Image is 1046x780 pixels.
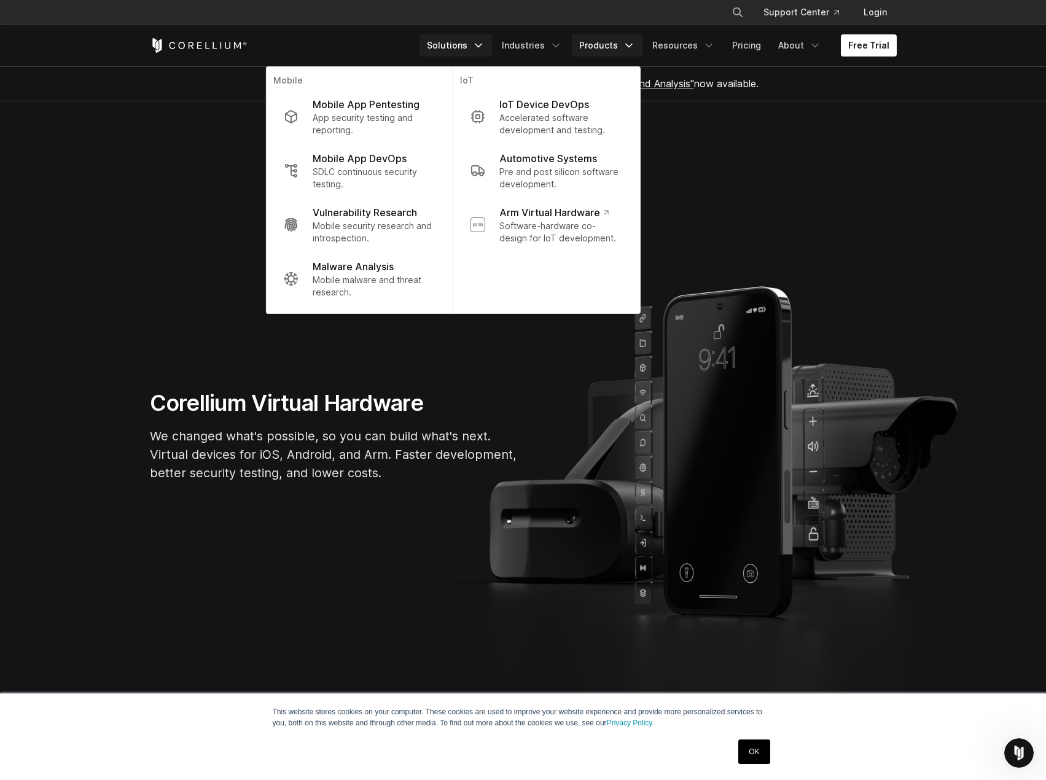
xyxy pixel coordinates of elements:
[499,112,622,136] p: Accelerated software development and testing.
[607,719,654,727] a: Privacy Policy.
[460,198,632,252] a: Arm Virtual Hardware Software-hardware co-design for IoT development.
[725,34,768,57] a: Pricing
[727,1,749,23] button: Search
[313,205,417,220] p: Vulnerability Research
[460,90,632,144] a: IoT Device DevOps Accelerated software development and testing.
[460,74,632,90] p: IoT
[460,144,632,198] a: Automotive Systems Pre and post silicon software development.
[313,166,435,190] p: SDLC continuous security testing.
[313,151,407,166] p: Mobile App DevOps
[771,34,829,57] a: About
[717,1,897,23] div: Navigation Menu
[273,90,445,144] a: Mobile App Pentesting App security testing and reporting.
[150,38,248,53] a: Corellium Home
[273,706,774,728] p: This website stores cookies on your computer. These cookies are used to improve your website expe...
[854,1,897,23] a: Login
[499,166,622,190] p: Pre and post silicon software development.
[273,252,445,306] a: Malware Analysis Mobile malware and threat research.
[273,74,445,90] p: Mobile
[150,389,518,417] h1: Corellium Virtual Hardware
[313,220,435,244] p: Mobile security research and introspection.
[313,274,435,298] p: Mobile malware and threat research.
[499,205,608,220] p: Arm Virtual Hardware
[420,34,897,57] div: Navigation Menu
[499,151,597,166] p: Automotive Systems
[572,34,642,57] a: Products
[841,34,897,57] a: Free Trial
[273,144,445,198] a: Mobile App DevOps SDLC continuous security testing.
[273,198,445,252] a: Vulnerability Research Mobile security research and introspection.
[754,1,849,23] a: Support Center
[499,97,589,112] p: IoT Device DevOps
[738,739,770,764] a: OK
[420,34,492,57] a: Solutions
[150,427,518,482] p: We changed what's possible, so you can build what's next. Virtual devices for iOS, Android, and A...
[313,97,420,112] p: Mobile App Pentesting
[313,259,394,274] p: Malware Analysis
[499,220,622,244] p: Software-hardware co-design for IoT development.
[313,112,435,136] p: App security testing and reporting.
[645,34,722,57] a: Resources
[494,34,569,57] a: Industries
[1004,738,1034,768] iframe: Intercom live chat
